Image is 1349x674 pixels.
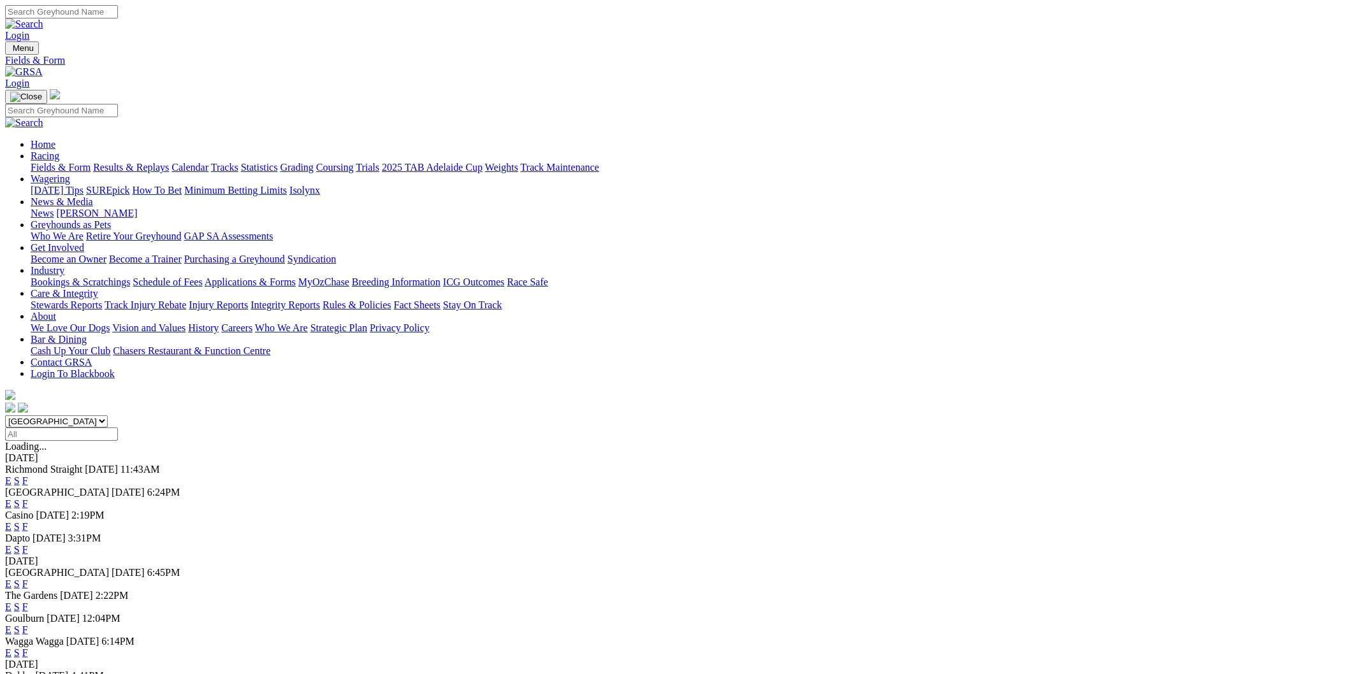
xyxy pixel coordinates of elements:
a: E [5,647,11,658]
input: Select date [5,427,118,441]
span: 11:43AM [120,464,160,475]
span: 2:22PM [96,590,129,601]
a: Become a Trainer [109,254,182,264]
a: History [188,322,219,333]
a: E [5,475,11,486]
a: Home [31,139,55,150]
a: Coursing [316,162,354,173]
span: Loading... [5,441,47,452]
a: S [14,544,20,555]
a: F [22,498,28,509]
img: logo-grsa-white.png [50,89,60,99]
div: Racing [31,162,1344,173]
a: Fields & Form [5,55,1344,66]
div: [DATE] [5,452,1344,464]
a: Bar & Dining [31,334,87,345]
a: E [5,521,11,532]
div: [DATE] [5,556,1344,567]
a: SUREpick [86,185,129,196]
span: Casino [5,510,33,520]
a: S [14,647,20,658]
span: 6:24PM [147,487,180,498]
a: Fact Sheets [394,299,441,310]
a: Results & Replays [93,162,169,173]
a: Race Safe [507,276,548,287]
div: Care & Integrity [31,299,1344,311]
div: News & Media [31,208,1344,219]
span: [GEOGRAPHIC_DATA] [5,567,109,578]
span: [DATE] [112,487,145,498]
div: [DATE] [5,659,1344,670]
a: E [5,544,11,555]
img: logo-grsa-white.png [5,390,15,400]
a: E [5,498,11,509]
span: Wagga Wagga [5,636,64,647]
a: Trials [356,162,379,173]
span: [DATE] [85,464,118,475]
a: Chasers Restaurant & Function Centre [113,345,270,356]
a: Who We Are [255,322,308,333]
span: Menu [13,43,34,53]
div: Industry [31,276,1344,288]
a: Track Maintenance [521,162,599,173]
a: Isolynx [289,185,320,196]
input: Search [5,104,118,117]
a: Wagering [31,173,70,184]
span: [DATE] [112,567,145,578]
a: Rules & Policies [323,299,391,310]
div: Bar & Dining [31,345,1344,357]
a: Careers [221,322,252,333]
div: Greyhounds as Pets [31,231,1344,242]
button: Toggle navigation [5,41,39,55]
span: 6:45PM [147,567,180,578]
a: Tracks [211,162,238,173]
a: F [22,647,28,658]
a: F [22,521,28,532]
a: F [22,601,28,612]
a: Industry [31,265,64,276]
a: Login [5,30,29,41]
img: GRSA [5,66,43,78]
span: [DATE] [66,636,99,647]
a: Minimum Betting Limits [184,185,287,196]
a: S [14,601,20,612]
span: 2:19PM [71,510,105,520]
div: Wagering [31,185,1344,196]
a: Vision and Values [112,322,186,333]
a: Bookings & Scratchings [31,276,130,287]
a: Integrity Reports [251,299,320,310]
a: Purchasing a Greyhound [184,254,285,264]
a: Syndication [288,254,336,264]
a: S [14,475,20,486]
a: Injury Reports [189,299,248,310]
a: Racing [31,150,59,161]
a: Calendar [171,162,208,173]
span: 12:04PM [82,613,120,624]
a: F [22,475,28,486]
span: [DATE] [33,533,66,543]
a: E [5,578,11,589]
a: Weights [485,162,518,173]
a: F [22,544,28,555]
a: Grading [281,162,314,173]
a: GAP SA Assessments [184,231,273,241]
a: 2025 TAB Adelaide Cup [382,162,483,173]
a: F [22,624,28,635]
a: Login [5,78,29,89]
a: S [14,578,20,589]
a: Greyhounds as Pets [31,219,111,230]
span: Dapto [5,533,30,543]
div: About [31,322,1344,334]
a: E [5,624,11,635]
a: Retire Your Greyhound [86,231,182,241]
a: News [31,208,54,219]
a: [PERSON_NAME] [56,208,137,219]
span: [DATE] [60,590,93,601]
a: Who We Are [31,231,84,241]
a: About [31,311,56,322]
a: S [14,498,20,509]
a: Fields & Form [31,162,91,173]
a: News & Media [31,196,93,207]
span: [GEOGRAPHIC_DATA] [5,487,109,498]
